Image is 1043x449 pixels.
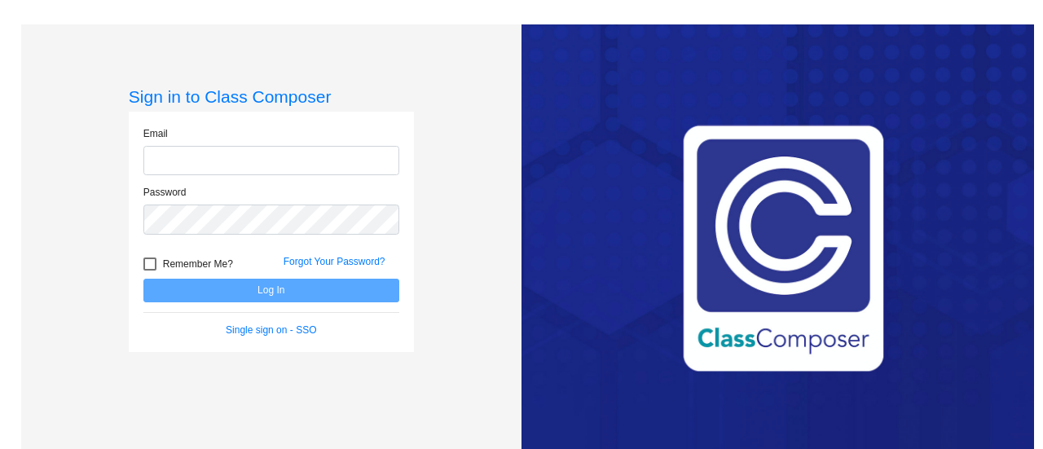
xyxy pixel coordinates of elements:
[163,254,233,274] span: Remember Me?
[143,279,399,302] button: Log In
[284,256,385,267] a: Forgot Your Password?
[129,86,414,107] h3: Sign in to Class Composer
[226,324,316,336] a: Single sign on - SSO
[143,185,187,200] label: Password
[143,126,168,141] label: Email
